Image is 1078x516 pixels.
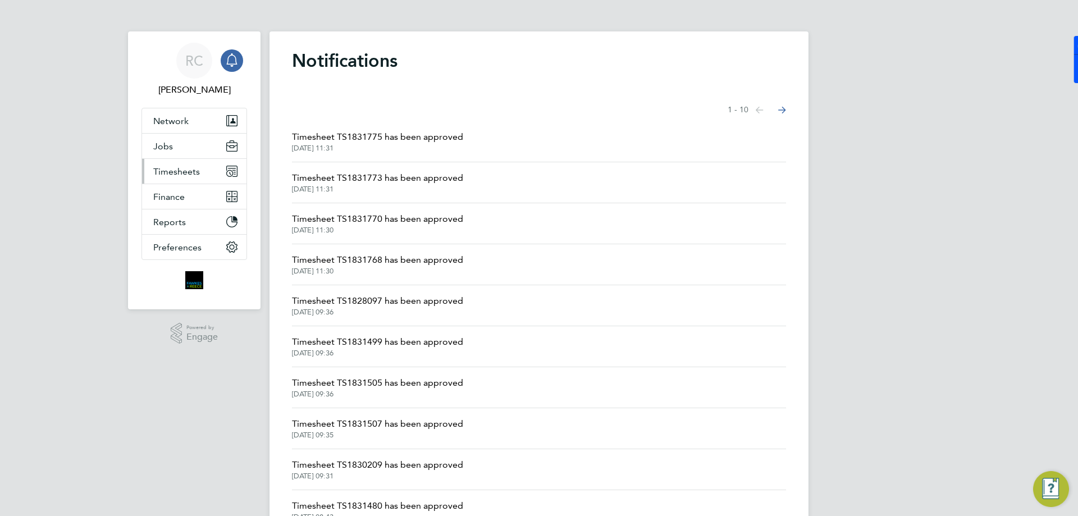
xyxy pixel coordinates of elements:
span: Jobs [153,141,173,152]
span: [DATE] 09:36 [292,349,463,358]
a: Timesheet TS1831768 has been approved[DATE] 11:30 [292,253,463,276]
a: Timesheet TS1831775 has been approved[DATE] 11:31 [292,130,463,153]
span: [DATE] 09:35 [292,431,463,440]
span: Timesheet TS1831768 has been approved [292,253,463,267]
button: Reports [142,209,246,234]
a: Timesheet TS1831499 has been approved[DATE] 09:36 [292,335,463,358]
a: Go to home page [141,271,247,289]
span: Timesheet TS1831480 has been approved [292,499,463,513]
button: Finance [142,184,246,209]
a: Powered byEngage [171,323,218,344]
span: Robyn Clarke [141,83,247,97]
span: [DATE] 11:31 [292,185,463,194]
span: [DATE] 11:30 [292,226,463,235]
a: RC[PERSON_NAME] [141,43,247,97]
span: Reports [153,217,186,227]
a: Timesheet TS1831505 has been approved[DATE] 09:36 [292,376,463,399]
a: Timesheet TS1831773 has been approved[DATE] 11:31 [292,171,463,194]
span: Timesheet TS1831499 has been approved [292,335,463,349]
button: Jobs [142,134,246,158]
span: 1 - 10 [728,104,748,116]
button: Network [142,108,246,133]
a: Timesheet TS1831770 has been approved[DATE] 11:30 [292,212,463,235]
nav: Main navigation [128,31,261,309]
span: [DATE] 11:31 [292,144,463,153]
a: Timesheet TS1828097 has been approved[DATE] 09:36 [292,294,463,317]
h1: Notifications [292,49,786,72]
span: Network [153,116,189,126]
span: Powered by [186,323,218,332]
span: Preferences [153,242,202,253]
span: RC [185,53,203,68]
span: Timesheet TS1831770 has been approved [292,212,463,226]
span: Timesheet TS1831505 has been approved [292,376,463,390]
span: Timesheet TS1830209 has been approved [292,458,463,472]
span: Engage [186,332,218,342]
nav: Select page of notifications list [728,99,786,121]
span: [DATE] 11:30 [292,267,463,276]
span: [DATE] 09:31 [292,472,463,481]
img: bromak-logo-retina.png [185,271,203,289]
span: Timesheet TS1828097 has been approved [292,294,463,308]
span: Finance [153,191,185,202]
span: [DATE] 09:36 [292,390,463,399]
span: Timesheet TS1831507 has been approved [292,417,463,431]
span: Timesheet TS1831775 has been approved [292,130,463,144]
a: Timesheet TS1830209 has been approved[DATE] 09:31 [292,458,463,481]
a: Timesheet TS1831507 has been approved[DATE] 09:35 [292,417,463,440]
span: [DATE] 09:36 [292,308,463,317]
button: Preferences [142,235,246,259]
button: Timesheets [142,159,246,184]
span: Timesheet TS1831773 has been approved [292,171,463,185]
button: Engage Resource Center [1033,471,1069,507]
span: Timesheets [153,166,200,177]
